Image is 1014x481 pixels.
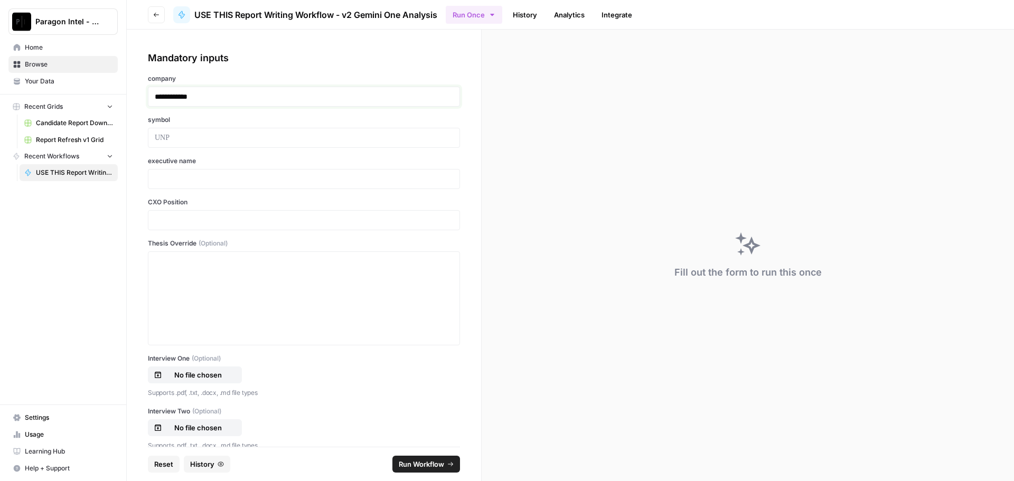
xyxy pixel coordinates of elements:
[8,148,118,164] button: Recent Workflows
[148,440,460,451] p: Supports .pdf, .txt, .docx, .md file types
[25,464,113,473] span: Help + Support
[192,354,221,363] span: (Optional)
[20,115,118,131] a: Candidate Report Download Sheet
[8,443,118,460] a: Learning Hub
[674,265,822,280] div: Fill out the form to run this once
[154,459,173,469] span: Reset
[148,51,460,65] div: Mandatory inputs
[148,366,242,383] button: No file chosen
[8,39,118,56] a: Home
[148,197,460,207] label: CXO Position
[148,74,460,83] label: company
[148,115,460,125] label: symbol
[190,459,214,469] span: History
[148,456,180,473] button: Reset
[148,388,460,398] p: Supports .pdf, .txt, .docx, .md file types
[36,135,113,145] span: Report Refresh v1 Grid
[148,407,460,416] label: Interview Two
[506,6,543,23] a: History
[399,459,444,469] span: Run Workflow
[8,73,118,90] a: Your Data
[184,456,230,473] button: History
[548,6,591,23] a: Analytics
[595,6,639,23] a: Integrate
[8,56,118,73] a: Browse
[25,430,113,439] span: Usage
[199,239,228,248] span: (Optional)
[173,6,437,23] a: USE THIS Report Writing Workflow - v2 Gemini One Analysis
[20,164,118,181] a: USE THIS Report Writing Workflow - v2 Gemini One Analysis
[25,413,113,422] span: Settings
[24,102,63,111] span: Recent Grids
[446,6,502,24] button: Run Once
[8,460,118,477] button: Help + Support
[8,409,118,426] a: Settings
[164,422,232,433] p: No file chosen
[164,370,232,380] p: No file chosen
[8,99,118,115] button: Recent Grids
[12,12,31,31] img: Paragon Intel - Bill / Ty / Colby R&D Logo
[25,447,113,456] span: Learning Hub
[36,168,113,177] span: USE THIS Report Writing Workflow - v2 Gemini One Analysis
[148,156,460,166] label: executive name
[392,456,460,473] button: Run Workflow
[24,152,79,161] span: Recent Workflows
[25,77,113,86] span: Your Data
[35,16,99,27] span: Paragon Intel - Bill / Ty / [PERSON_NAME] R&D
[20,131,118,148] a: Report Refresh v1 Grid
[192,407,221,416] span: (Optional)
[148,239,460,248] label: Thesis Override
[8,8,118,35] button: Workspace: Paragon Intel - Bill / Ty / Colby R&D
[194,8,437,21] span: USE THIS Report Writing Workflow - v2 Gemini One Analysis
[148,354,460,363] label: Interview One
[8,426,118,443] a: Usage
[148,419,242,436] button: No file chosen
[25,60,113,69] span: Browse
[25,43,113,52] span: Home
[36,118,113,128] span: Candidate Report Download Sheet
